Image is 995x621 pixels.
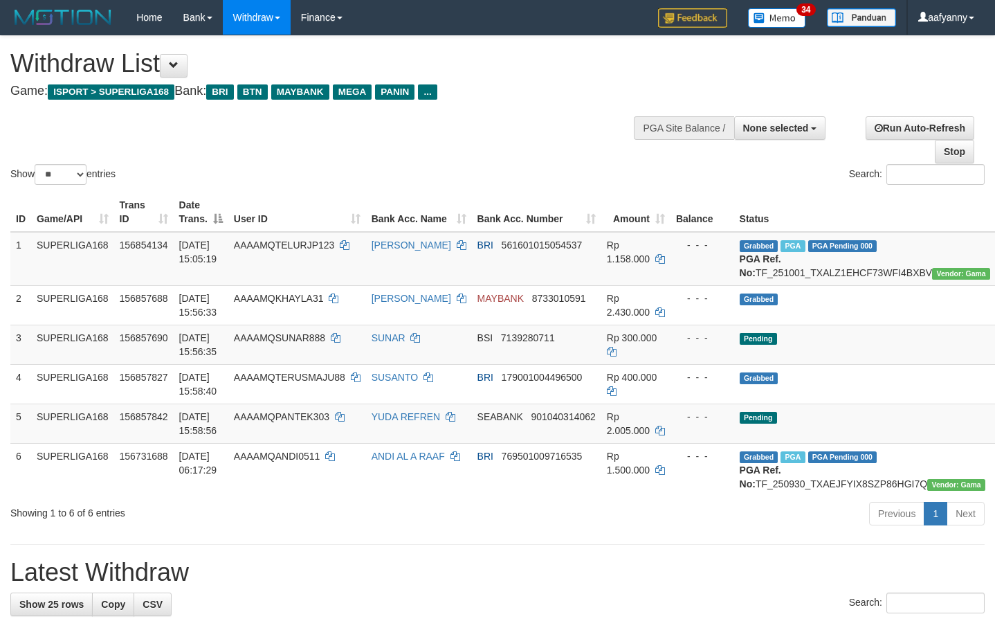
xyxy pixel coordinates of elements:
span: 156857827 [120,372,168,383]
a: SUNAR [372,332,405,343]
div: - - - [676,238,729,252]
input: Search: [886,164,985,185]
th: Amount: activate to sort column ascending [601,192,670,232]
span: Show 25 rows [19,599,84,610]
a: [PERSON_NAME] [372,240,451,251]
span: 156854134 [120,240,168,251]
span: Rp 2.005.000 [607,411,650,436]
td: SUPERLIGA168 [31,285,114,325]
label: Show entries [10,164,116,185]
td: 4 [10,364,31,404]
button: None selected [734,116,826,140]
span: ISPORT > SUPERLIGA168 [48,84,174,100]
b: PGA Ref. No: [740,253,781,278]
a: SUSANTO [372,372,418,383]
th: Bank Acc. Name: activate to sort column ascending [366,192,472,232]
span: Pending [740,412,777,424]
span: AAAAMQANDI0511 [234,451,320,462]
span: Rp 300.000 [607,332,657,343]
span: AAAAMQPANTEK303 [234,411,329,422]
span: ... [418,84,437,100]
div: Showing 1 to 6 of 6 entries [10,501,404,520]
td: SUPERLIGA168 [31,232,114,286]
th: ID [10,192,31,232]
span: AAAAMQTERUSMAJU88 [234,372,345,383]
a: YUDA REFREN [372,411,441,422]
a: [PERSON_NAME] [372,293,451,304]
span: Copy 8733010591 to clipboard [532,293,586,304]
span: Rp 1.158.000 [607,240,650,264]
span: 156857842 [120,411,168,422]
div: - - - [676,370,729,384]
div: - - - [676,331,729,345]
td: SUPERLIGA168 [31,404,114,443]
span: 156857688 [120,293,168,304]
span: MAYBANK [477,293,524,304]
b: PGA Ref. No: [740,465,781,489]
td: SUPERLIGA168 [31,325,114,364]
td: 1 [10,232,31,286]
a: Next [947,502,985,525]
span: Grabbed [740,294,778,305]
label: Search: [849,593,985,613]
span: [DATE] 15:05:19 [179,240,217,264]
span: Marked by aafromsomean [781,451,805,463]
span: 34 [796,3,815,16]
span: Copy 769501009716535 to clipboard [502,451,583,462]
span: [DATE] 15:58:56 [179,411,217,436]
a: Stop [935,140,974,163]
h1: Latest Withdraw [10,559,985,586]
th: Date Trans.: activate to sort column descending [174,192,228,232]
img: panduan.png [827,8,896,27]
span: BRI [477,240,493,251]
span: [DATE] 06:17:29 [179,451,217,476]
span: Copy 561601015054537 to clipboard [502,240,583,251]
a: Run Auto-Refresh [866,116,974,140]
span: Marked by aafsengchandara [781,240,805,252]
a: Previous [869,502,924,525]
td: SUPERLIGA168 [31,443,114,496]
label: Search: [849,164,985,185]
img: Button%20Memo.svg [748,8,806,28]
span: Copy 7139280711 to clipboard [501,332,555,343]
td: SUPERLIGA168 [31,364,114,404]
span: Copy [101,599,125,610]
a: Show 25 rows [10,593,93,616]
span: BSI [477,332,493,343]
span: AAAAMQTELURJP123 [234,240,335,251]
span: Rp 400.000 [607,372,657,383]
span: Grabbed [740,240,778,252]
span: [DATE] 15:56:35 [179,332,217,357]
span: MAYBANK [271,84,329,100]
span: Rp 1.500.000 [607,451,650,476]
th: Balance [670,192,734,232]
input: Search: [886,593,985,613]
img: Feedback.jpg [658,8,727,28]
a: Copy [92,593,134,616]
th: Trans ID: activate to sort column ascending [114,192,174,232]
span: 156857690 [120,332,168,343]
span: PGA Pending [808,451,877,463]
span: Pending [740,333,777,345]
span: SEABANK [477,411,523,422]
span: CSV [143,599,163,610]
span: Vendor URL: https://trx31.1velocity.biz [927,479,985,491]
span: Grabbed [740,451,778,463]
h4: Game: Bank: [10,84,650,98]
img: MOTION_logo.png [10,7,116,28]
span: Copy 179001004496500 to clipboard [502,372,583,383]
span: [DATE] 15:56:33 [179,293,217,318]
div: - - - [676,291,729,305]
span: MEGA [333,84,372,100]
span: PANIN [375,84,414,100]
span: BTN [237,84,268,100]
span: AAAAMQKHAYLA31 [234,293,324,304]
div: - - - [676,449,729,463]
a: CSV [134,593,172,616]
span: BRI [206,84,233,100]
a: ANDI AL A RAAF [372,451,445,462]
span: Copy 901040314062 to clipboard [531,411,595,422]
span: BRI [477,451,493,462]
td: 6 [10,443,31,496]
th: User ID: activate to sort column ascending [228,192,366,232]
